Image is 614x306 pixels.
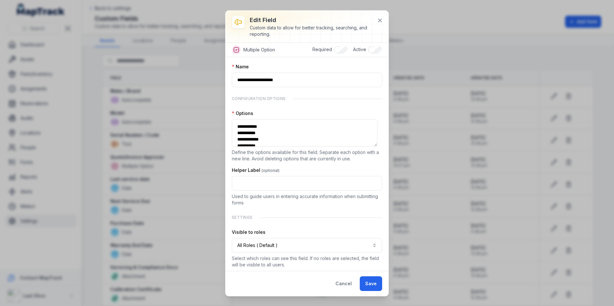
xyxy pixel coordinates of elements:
[330,276,357,291] button: Cancel
[312,47,332,52] span: Required
[360,276,382,291] button: Save
[232,149,382,162] p: Define the options available for this field. Separate each option with a new line. Avoid deleting...
[232,73,382,87] input: :r13g:-form-item-label
[232,229,265,235] label: Visible to roles
[250,25,372,37] div: Custom data to allow for better tracking, searching, and reporting.
[232,110,253,117] label: Options
[232,255,382,268] p: Select which roles can see this field. If no roles are selected, the field will be visible to all...
[232,119,377,147] textarea: :r13h:-form-item-label
[232,92,382,105] div: Configuration Options
[232,176,382,191] input: :r13i:-form-item-label
[353,47,366,52] span: Active
[243,47,275,53] span: Multiple Option
[232,211,382,224] div: Settings
[232,167,279,173] label: Helper Label
[232,238,382,253] button: All Roles ( Default )
[232,193,382,206] p: Used to guide users in entering accurate information when submitting forms
[232,64,249,70] label: Name
[250,16,372,25] h3: Edit field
